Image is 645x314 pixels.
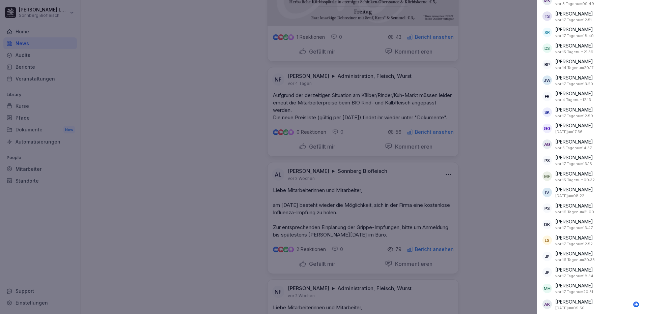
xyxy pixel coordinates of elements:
div: SK [542,107,552,117]
div: SR [542,28,552,37]
p: 12. September 2025 um 12:51 [555,17,592,23]
p: [PERSON_NAME] [555,10,593,17]
p: 12. September 2025 um 18:34 [555,273,593,279]
div: FR [542,92,552,101]
p: 12. September 2025 um 13:20 [555,81,593,87]
div: AK [542,300,552,309]
div: IV [542,188,552,197]
p: 26. September 2025 um 09:49 [555,1,594,7]
p: [PERSON_NAME] [555,298,593,305]
p: 14. September 2025 um 21:39 [555,49,593,55]
div: DS [542,43,552,53]
p: 24. September 2025 um 14:37 [555,145,592,151]
p: [PERSON_NAME] [555,218,593,225]
div: DK [542,220,552,229]
p: 16. September 2025 um 17:36 [555,129,583,135]
p: 12. September 2025 um 20:31 [555,289,593,295]
p: [PERSON_NAME] [555,26,593,33]
p: 16. September 2025 um 09:50 [555,305,585,311]
p: [PERSON_NAME] [555,170,593,177]
p: 12. September 2025 um 13:16 [555,161,592,167]
div: MF [542,171,552,181]
p: 12. September 2025 um 13:47 [555,225,593,231]
div: JP [542,268,552,277]
p: [PERSON_NAME] [555,106,593,113]
p: [PERSON_NAME] [555,282,593,289]
div: PS [542,203,552,213]
div: JP [542,252,552,261]
p: [PERSON_NAME] [555,266,593,273]
p: 15. September 2025 um 20:17 [555,65,593,71]
p: [PERSON_NAME] [555,42,593,49]
div: AG [542,139,552,149]
p: [PERSON_NAME] [555,154,593,161]
p: 12. September 2025 um 18:49 [555,33,594,39]
div: JW [542,75,552,85]
p: 13. September 2025 um 20:33 [555,257,595,263]
img: like [634,302,639,307]
div: GG [542,124,552,133]
div: TS [542,11,552,21]
p: [PERSON_NAME] [555,122,593,129]
p: 18. September 2025 um 08:22 [555,193,584,199]
p: 13. September 2025 um 21:00 [555,209,594,215]
p: [PERSON_NAME] [555,90,593,97]
p: [PERSON_NAME] [555,186,593,193]
p: [PERSON_NAME] [555,250,593,257]
p: [PERSON_NAME] [555,138,593,145]
p: [PERSON_NAME] [555,202,593,209]
p: 14. September 2025 um 09:32 [555,177,595,183]
div: LS [542,235,552,245]
p: [PERSON_NAME] [555,234,593,241]
p: 12. September 2025 um 12:59 [555,113,593,119]
p: [PERSON_NAME] [555,58,593,65]
p: 12. September 2025 um 12:52 [555,241,593,247]
div: MH [542,284,552,293]
p: [PERSON_NAME] [555,74,593,81]
div: BP [542,60,552,69]
p: 25. September 2025 um 12:13 [555,97,591,103]
div: PS [542,156,552,165]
